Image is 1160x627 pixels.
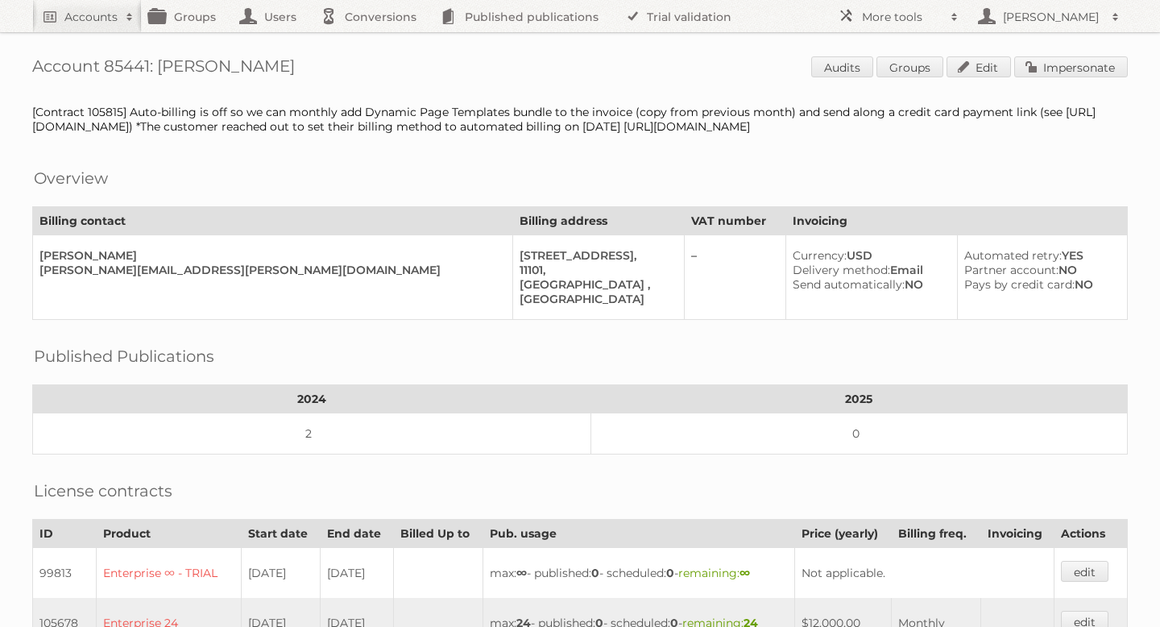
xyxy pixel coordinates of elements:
th: VAT number [685,207,785,235]
span: Partner account: [964,263,1058,277]
th: Product [96,520,241,548]
th: Billing address [513,207,685,235]
a: Impersonate [1014,56,1128,77]
div: [GEOGRAPHIC_DATA] , [520,277,671,292]
h1: Account 85441: [PERSON_NAME] [32,56,1128,81]
span: remaining: [678,566,750,580]
div: 11101, [520,263,671,277]
div: [Contract 105815] Auto-billing is off so we can monthly add Dynamic Page Templates bundle to the ... [32,105,1128,134]
td: 0 [590,413,1127,455]
th: Billing contact [33,207,513,235]
div: NO [793,277,944,292]
h2: License contracts [34,479,172,503]
div: YES [964,248,1114,263]
div: [PERSON_NAME][EMAIL_ADDRESS][PERSON_NAME][DOMAIN_NAME] [39,263,499,277]
td: Not applicable. [794,548,1054,599]
th: Invoicing [980,520,1054,548]
th: Price (yearly) [794,520,892,548]
th: ID [33,520,97,548]
h2: Published Publications [34,344,214,368]
td: 2 [33,413,591,455]
td: [DATE] [242,548,321,599]
h2: Accounts [64,9,118,25]
th: 2024 [33,385,591,413]
strong: ∞ [516,566,527,580]
span: Delivery method: [793,263,890,277]
a: Edit [947,56,1011,77]
td: – [685,235,785,320]
td: Enterprise ∞ - TRIAL [96,548,241,599]
div: [GEOGRAPHIC_DATA] [520,292,671,306]
a: Audits [811,56,873,77]
div: USD [793,248,944,263]
th: Actions [1054,520,1128,548]
span: Automated retry: [964,248,1062,263]
td: 99813 [33,548,97,599]
span: Currency: [793,248,847,263]
th: 2025 [590,385,1127,413]
div: [STREET_ADDRESS], [520,248,671,263]
th: Invoicing [785,207,1127,235]
th: Start date [242,520,321,548]
th: Pub. usage [483,520,794,548]
a: Groups [876,56,943,77]
div: [PERSON_NAME] [39,248,499,263]
strong: 0 [591,566,599,580]
div: NO [964,277,1114,292]
h2: More tools [862,9,942,25]
span: Send automatically: [793,277,905,292]
strong: ∞ [739,566,750,580]
div: Email [793,263,944,277]
th: End date [321,520,394,548]
div: NO [964,263,1114,277]
th: Billing freq. [892,520,980,548]
strong: 0 [666,566,674,580]
th: Billed Up to [393,520,483,548]
span: Pays by credit card: [964,277,1075,292]
h2: [PERSON_NAME] [999,9,1104,25]
td: [DATE] [321,548,394,599]
td: max: - published: - scheduled: - [483,548,794,599]
h2: Overview [34,166,108,190]
a: edit [1061,561,1108,582]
